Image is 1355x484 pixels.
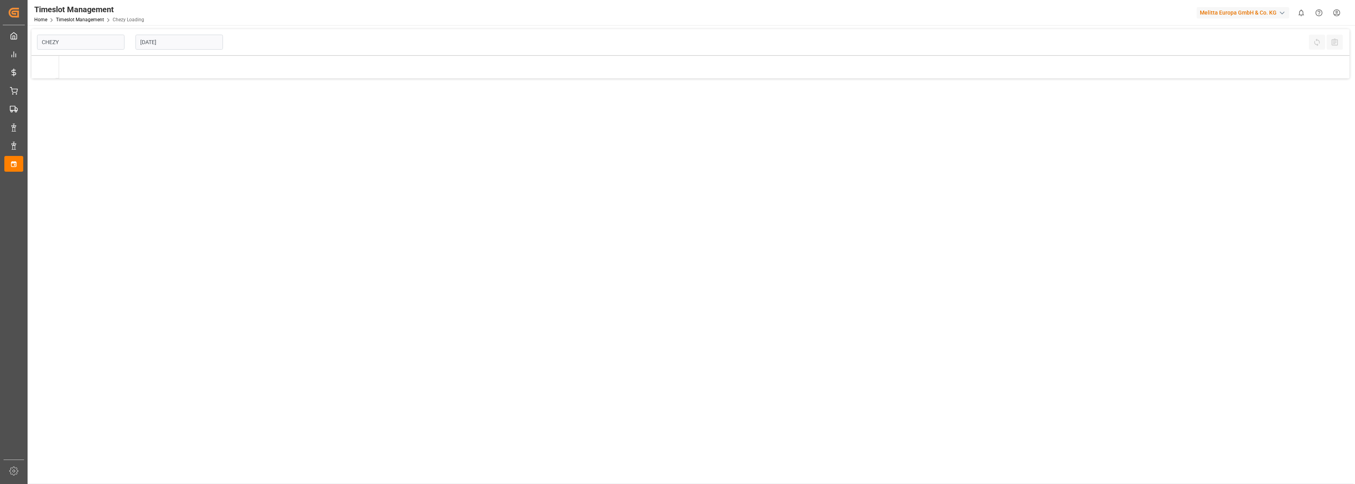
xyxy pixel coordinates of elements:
[34,4,144,15] div: Timeslot Management
[34,17,47,22] a: Home
[1197,7,1289,19] div: Melitta Europa GmbH & Co. KG
[1310,4,1328,22] button: Help Center
[1292,4,1310,22] button: show 0 new notifications
[37,35,124,50] input: Type to search/select
[1197,5,1292,20] button: Melitta Europa GmbH & Co. KG
[56,17,104,22] a: Timeslot Management
[135,35,223,50] input: DD-MM-YYYY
